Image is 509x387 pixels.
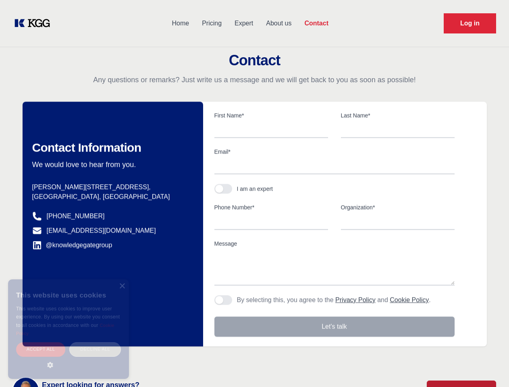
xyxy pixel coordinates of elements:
label: Organization* [341,203,455,211]
label: Phone Number* [214,203,328,211]
div: Accept all [16,342,65,356]
p: By selecting this, you agree to the and . [237,295,431,305]
button: Let's talk [214,316,455,337]
a: Home [165,13,195,34]
div: Close [119,283,125,289]
div: Decline all [69,342,121,356]
a: [EMAIL_ADDRESS][DOMAIN_NAME] [47,226,156,235]
a: Contact [298,13,335,34]
p: Any questions or remarks? Just write us a message and we will get back to you as soon as possible! [10,75,499,85]
label: First Name* [214,111,328,119]
label: Last Name* [341,111,455,119]
p: [GEOGRAPHIC_DATA], [GEOGRAPHIC_DATA] [32,192,190,202]
a: Expert [228,13,260,34]
a: Request Demo [444,13,496,33]
a: @knowledgegategroup [32,240,112,250]
div: This website uses cookies [16,285,121,305]
div: I am an expert [237,185,273,193]
a: Pricing [195,13,228,34]
a: Cookie Policy [16,323,114,336]
p: We would love to hear from you. [32,160,190,169]
a: KOL Knowledge Platform: Talk to Key External Experts (KEE) [13,17,56,30]
label: Message [214,239,455,248]
h2: Contact Information [32,140,190,155]
label: Email* [214,148,455,156]
span: This website uses cookies to improve user experience. By using our website you consent to all coo... [16,306,120,328]
a: About us [260,13,298,34]
a: [PHONE_NUMBER] [47,211,105,221]
a: Cookie Policy [390,296,429,303]
h2: Contact [10,52,499,69]
p: [PERSON_NAME][STREET_ADDRESS], [32,182,190,192]
iframe: Chat Widget [469,348,509,387]
a: Privacy Policy [335,296,376,303]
